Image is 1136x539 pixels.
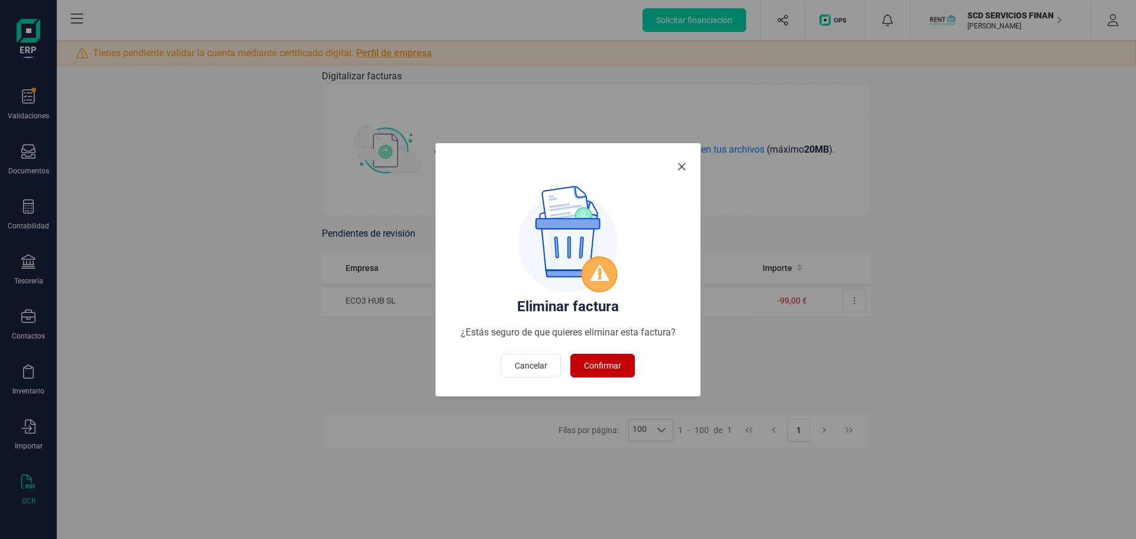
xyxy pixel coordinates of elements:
[672,157,691,176] button: Close
[518,186,618,292] img: eliminar_remesa
[570,354,635,377] button: Confirmar
[501,354,561,377] button: Cancelar
[584,360,621,372] span: Confirmar
[450,297,686,316] h4: Eliminar factura
[450,325,686,340] p: ¿Estás seguro de que quieres eliminar esta factura?
[515,360,547,372] span: Cancelar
